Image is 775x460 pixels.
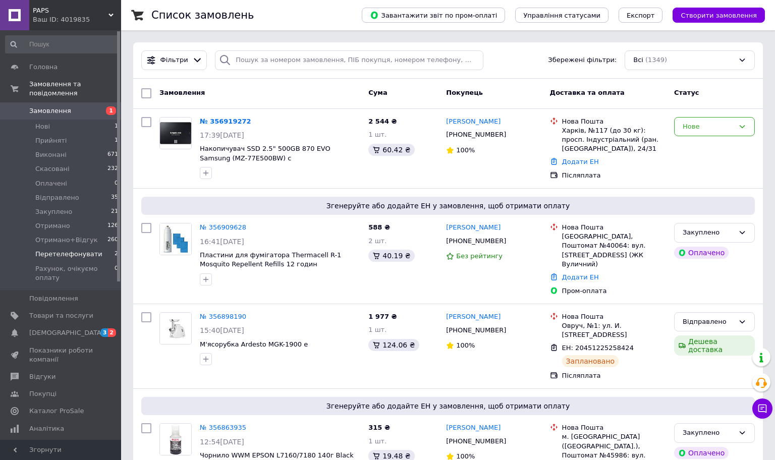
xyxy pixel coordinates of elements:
div: Післяплата [562,371,666,380]
span: 1 шт. [368,326,386,333]
span: 0 [115,179,118,188]
span: Створити замовлення [681,12,757,19]
div: Харків, №117 (до 30 кг): просп. Індустріальний (ран. [GEOGRAPHIC_DATA]), 24/31 [562,126,666,154]
img: Фото товару [160,424,191,455]
a: Фото товару [159,312,192,344]
span: 17:39[DATE] [200,131,244,139]
span: 35 [111,193,118,202]
input: Пошук за номером замовлення, ПІБ покупця, номером телефону, Email, номером накладної [215,50,483,70]
a: Пластини для фумігатора Thermacell R-1 Mosquito Repellent Refills 12 годин (1200.05.40) b [200,251,341,277]
input: Пошук [5,35,119,53]
a: [PERSON_NAME] [446,423,501,433]
span: 671 [107,150,118,159]
div: [PHONE_NUMBER] [444,324,508,337]
span: 21 [111,207,118,216]
span: 2 [108,328,116,337]
span: Покупці [29,389,57,398]
a: [PERSON_NAME] [446,117,501,127]
div: Відправлено [683,317,734,327]
span: 100% [456,146,475,154]
span: Оплачені [35,179,67,188]
div: 40.19 ₴ [368,250,414,262]
span: Показники роботи компанії [29,346,93,364]
span: М'ясорубка Ardesto MGK-1900 e [200,340,308,348]
span: Аналітика [29,424,64,433]
a: Накопичувач SSD 2.5" 500GB 870 EVO Samsung (MZ-77E500BW) c [200,145,330,162]
span: Закуплено [35,207,72,216]
span: Доставка та оплата [550,89,625,96]
span: 1 [106,106,116,115]
span: 588 ₴ [368,223,390,231]
span: 315 ₴ [368,424,390,431]
span: 260 [107,236,118,245]
a: № 356898190 [200,313,246,320]
span: Рахунок, очікуємо оплату [35,264,115,282]
a: № 356909628 [200,223,246,231]
span: 2 шт. [368,237,386,245]
div: [PHONE_NUMBER] [444,435,508,448]
span: Управління статусами [523,12,600,19]
img: Фото товару [160,118,191,149]
span: Отримано+Відгук [35,236,98,245]
div: [GEOGRAPHIC_DATA], Поштомат №40064: вул. [STREET_ADDRESS] (ЖК Вуличний) [562,232,666,269]
span: Збережені фільтри: [548,55,617,65]
span: Виконані [35,150,67,159]
div: Дешева доставка [674,335,755,356]
span: 2 544 ₴ [368,118,397,125]
a: Фото товару [159,223,192,255]
div: Пром-оплата [562,286,666,296]
span: Відправлено [35,193,79,202]
button: Чат з покупцем [752,398,772,419]
div: Заплановано [562,355,619,367]
span: Замовлення [29,106,71,116]
a: Фото товару [159,117,192,149]
span: [DEMOGRAPHIC_DATA] [29,328,104,337]
div: Оплачено [674,447,729,459]
span: Без рейтингу [456,252,503,260]
span: Каталог ProSale [29,407,84,416]
a: [PERSON_NAME] [446,223,501,233]
a: Фото товару [159,423,192,455]
span: Статус [674,89,699,96]
span: Завантажити звіт по пром-оплаті [370,11,497,20]
span: Замовлення [159,89,205,96]
h1: Список замовлень [151,9,254,21]
span: Повідомлення [29,294,78,303]
div: Ваш ID: 4019835 [33,15,121,24]
span: 1 шт. [368,131,386,138]
span: ЕН: 20451225258424 [562,344,634,352]
div: Нова Пошта [562,223,666,232]
div: Овруч, №1: ул. И. [STREET_ADDRESS] [562,321,666,339]
span: Згенеруйте або додайте ЕН у замовлення, щоб отримати оплату [145,401,751,411]
div: Нова Пошта [562,312,666,321]
span: 1 [115,136,118,145]
span: Покупець [446,89,483,96]
span: Всі [633,55,643,65]
span: 15:40[DATE] [200,326,244,334]
span: 100% [456,452,475,460]
div: [PHONE_NUMBER] [444,235,508,248]
div: 124.06 ₴ [368,339,419,351]
a: [PERSON_NAME] [446,312,501,322]
a: Додати ЕН [562,158,599,165]
img: Фото товару [160,223,191,255]
span: Фільтри [160,55,188,65]
span: Відгуки [29,372,56,381]
div: Оплачено [674,247,729,259]
span: Скасовані [35,164,70,174]
span: 1 977 ₴ [368,313,397,320]
div: Післяплата [562,171,666,180]
span: 232 [107,164,118,174]
span: Експорт [627,12,655,19]
div: Нове [683,122,734,132]
span: 1 [115,122,118,131]
span: (1349) [645,56,667,64]
span: 16:41[DATE] [200,238,244,246]
span: 3 [100,328,108,337]
span: 0 [115,264,118,282]
a: Додати ЕН [562,273,599,281]
span: Товари та послуги [29,311,93,320]
div: Закуплено [683,428,734,438]
div: Нова Пошта [562,423,666,432]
